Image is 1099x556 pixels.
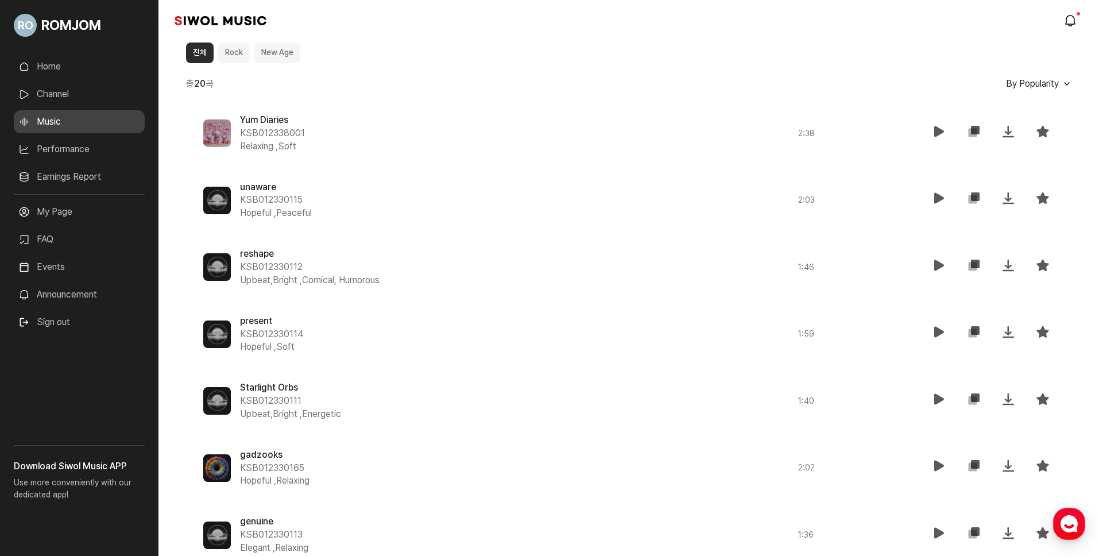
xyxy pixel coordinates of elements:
[95,382,129,391] span: Messages
[14,83,145,106] a: Channel
[240,542,308,555] span: Elegant , Relaxing
[997,79,1071,88] button: By Popularity
[240,462,304,475] span: KSB012330165
[14,9,145,41] a: Go to My Profile
[14,473,145,510] p: Use more conveniently with our dedicated app!
[240,341,295,354] span: Hopeful , Soft
[798,328,814,340] span: 1 : 59
[14,165,145,188] a: Earnings Report
[186,77,214,91] span: 총 곡
[194,78,206,89] b: 20
[240,408,341,421] span: Upbeat,Bright , Energetic
[798,261,814,273] span: 1 : 46
[3,364,76,393] a: Home
[798,194,815,206] span: 2 : 03
[41,15,100,36] span: ROMJOM
[240,194,303,207] span: KSB012330115
[254,43,300,63] button: New Age
[14,138,145,161] a: Performance
[1006,78,1059,89] span: By Popularity
[170,381,198,391] span: Settings
[1060,9,1083,32] a: modal.notifications
[798,128,815,140] span: 2 : 38
[240,382,298,393] span: Starlight Orbs
[14,256,145,279] a: Events
[240,395,301,408] span: KSB012330111
[798,529,814,541] span: 1 : 36
[240,248,274,259] span: reshape
[240,182,276,192] span: unaware
[14,311,75,334] button: Sign out
[798,395,814,407] span: 1 : 40
[240,328,303,341] span: KSB012330114
[240,261,303,274] span: KSB012330112
[240,274,380,287] span: Upbeat,Bright , Comical, Humorous
[240,207,312,220] span: Hopeful , Peaceful
[240,449,283,460] span: gadzooks
[240,474,309,488] span: Hopeful , Relaxing
[14,55,145,78] a: Home
[29,381,49,391] span: Home
[240,127,305,140] span: KSB012338001
[14,228,145,251] a: FAQ
[14,283,145,306] a: Announcement
[14,110,145,133] a: Music
[240,315,272,326] span: present
[76,364,148,393] a: Messages
[240,528,303,542] span: KSB012330113
[148,364,220,393] a: Settings
[240,114,288,125] span: Yum Diaries
[240,140,296,153] span: Relaxing , Soft
[218,43,250,63] button: Rock
[798,462,815,474] span: 2 : 02
[14,460,145,473] h3: Download Siwol Music APP
[240,516,273,527] span: genuine
[186,43,214,63] button: 전체
[14,200,145,223] a: My Page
